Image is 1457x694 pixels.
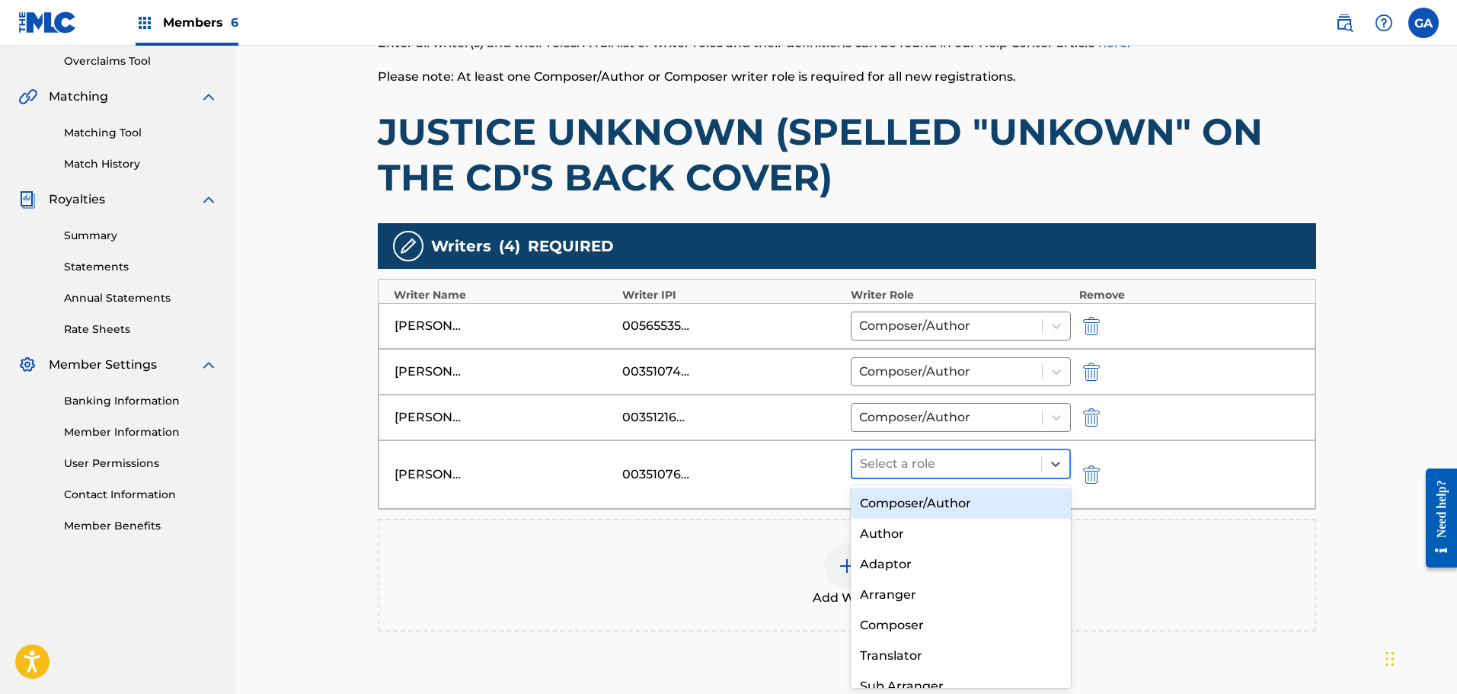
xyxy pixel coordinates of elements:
[1083,408,1100,427] img: 12a2ab48e56ec057fbd8.svg
[18,356,37,374] img: Member Settings
[1079,287,1300,303] div: Remove
[851,287,1072,303] div: Writer Role
[394,287,615,303] div: Writer Name
[1083,317,1100,335] img: 12a2ab48e56ec057fbd8.svg
[431,235,491,257] span: Writers
[1083,465,1100,484] img: 12a2ab48e56ec057fbd8.svg
[64,53,218,69] a: Overclaims Tool
[18,88,37,106] img: Matching
[49,190,105,209] span: Royalties
[64,321,218,337] a: Rate Sheets
[851,549,1072,580] div: Adaptor
[18,190,37,209] img: Royalties
[136,14,154,32] img: Top Rightsholders
[851,519,1072,549] div: Author
[200,356,218,374] img: expand
[1083,363,1100,381] img: 12a2ab48e56ec057fbd8.svg
[1408,8,1439,38] div: User Menu
[64,424,218,440] a: Member Information
[1335,14,1353,32] img: search
[399,237,417,255] img: writers
[1375,14,1393,32] img: help
[231,15,238,30] span: 6
[64,125,218,141] a: Matching Tool
[18,11,77,34] img: MLC Logo
[64,259,218,275] a: Statements
[64,228,218,244] a: Summary
[64,290,218,306] a: Annual Statements
[64,456,218,472] a: User Permissions
[64,393,218,409] a: Banking Information
[1381,621,1457,694] iframe: Chat Widget
[1414,456,1457,579] iframe: Resource Center
[1329,8,1360,38] a: Public Search
[813,589,881,607] span: Add Writer
[64,156,218,172] a: Match History
[851,610,1072,641] div: Composer
[622,287,843,303] div: Writer IPI
[200,190,218,209] img: expand
[499,235,520,257] span: ( 4 )
[851,580,1072,610] div: Arranger
[528,235,614,257] span: REQUIRED
[378,109,1316,200] h1: JUSTICE UNKNOWN (SPELLED "UNKOWN" ON THE CD'S BACK COVER)
[838,557,856,575] img: add
[163,14,238,31] span: Members
[851,641,1072,671] div: Translator
[64,487,218,503] a: Contact Information
[64,518,218,534] a: Member Benefits
[1385,636,1395,682] div: Drag
[1369,8,1399,38] div: Help
[49,88,108,106] span: Matching
[200,88,218,106] img: expand
[49,356,157,374] span: Member Settings
[851,488,1072,519] div: Composer/Author
[378,69,1016,84] span: Please note: At least one Composer/Author or Composer writer role is required for all new registr...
